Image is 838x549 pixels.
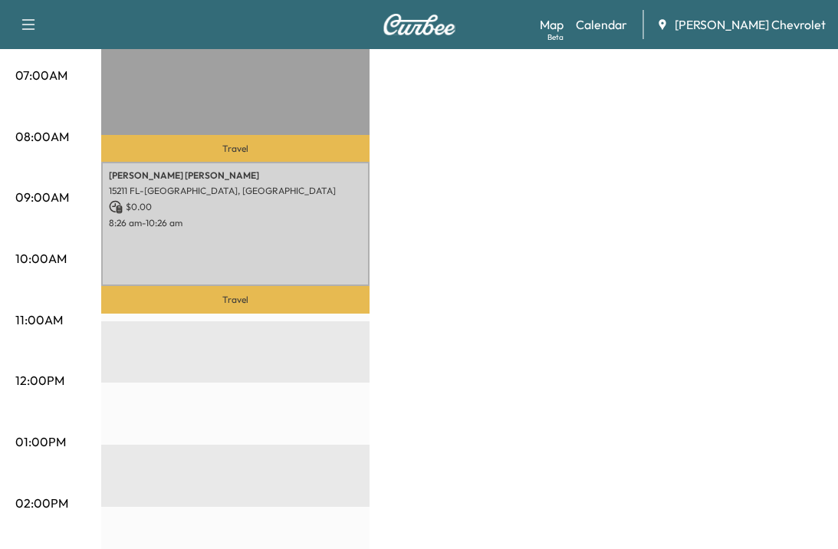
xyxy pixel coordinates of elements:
p: 02:00PM [15,494,68,512]
p: Travel [101,135,370,162]
p: 12:00PM [15,371,64,390]
p: 08:00AM [15,127,69,146]
p: 11:00AM [15,311,63,329]
p: $ 0.00 [109,200,362,214]
p: 15211 FL-[GEOGRAPHIC_DATA], [GEOGRAPHIC_DATA] [109,185,362,197]
p: 09:00AM [15,188,69,206]
p: [PERSON_NAME] [PERSON_NAME] [109,169,362,182]
span: [PERSON_NAME] Chevrolet [675,15,826,34]
a: MapBeta [540,15,564,34]
img: Curbee Logo [383,14,456,35]
p: 10:00AM [15,249,67,268]
p: 07:00AM [15,66,67,84]
p: 01:00PM [15,432,66,451]
p: Travel [101,286,370,314]
p: 8:26 am - 10:26 am [109,217,362,229]
div: Beta [547,31,564,43]
a: Calendar [576,15,627,34]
